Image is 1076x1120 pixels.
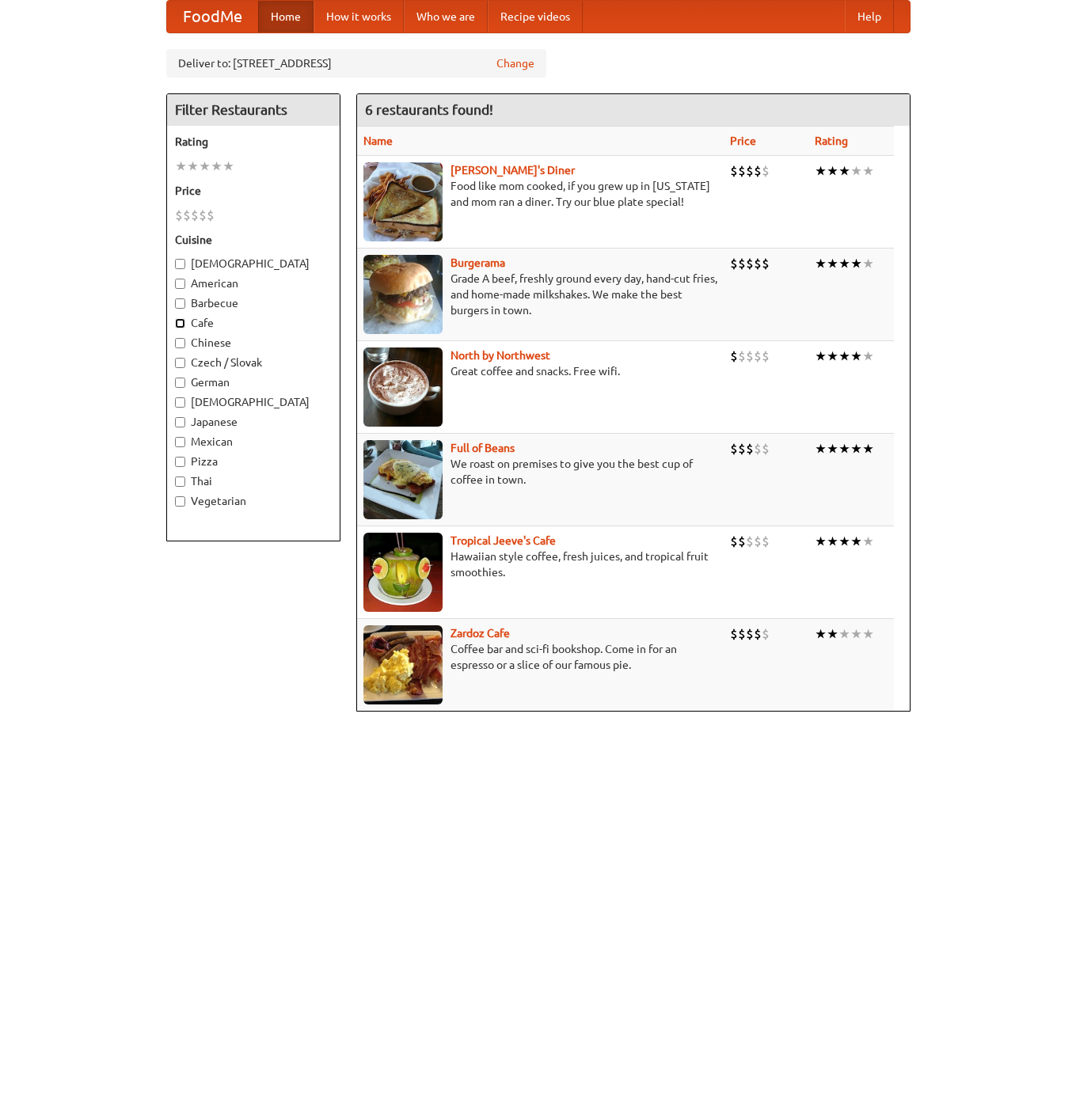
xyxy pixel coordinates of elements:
[850,533,862,550] li: ★
[862,347,874,365] li: ★
[746,255,754,272] li: $
[862,625,874,643] li: ★
[175,158,187,175] li: ★
[175,183,332,199] h5: Price
[175,298,185,309] input: Barbecue
[175,434,332,450] label: Mexican
[730,347,738,365] li: $
[175,318,185,328] input: Cafe
[451,534,556,547] a: Tropical Jeeve's Cafe
[730,625,738,643] li: $
[363,178,717,210] p: Food like mom cooked, if you grew up in [US_STATE] and mom ran a diner. Try our blue plate special!
[175,232,332,248] h5: Cuisine
[738,625,746,643] li: $
[363,162,443,241] img: sallys.jpg
[762,533,770,550] li: $
[175,374,332,390] label: German
[207,207,215,224] li: $
[762,162,770,180] li: $
[838,533,850,550] li: ★
[222,158,234,175] li: ★
[496,55,534,71] a: Change
[754,440,762,457] li: $
[850,625,862,643] li: ★
[363,347,443,427] img: north.jpg
[175,358,185,368] input: Czech / Slovak
[199,158,211,175] li: ★
[404,1,488,32] a: Who we are
[451,627,510,640] a: Zardoz Cafe
[815,625,827,643] li: ★
[175,275,332,291] label: American
[738,162,746,180] li: $
[862,440,874,457] li: ★
[363,533,443,612] img: jeeves.jpg
[838,347,850,365] li: ★
[738,347,746,365] li: $
[314,1,404,32] a: How it works
[746,440,754,457] li: $
[175,295,332,311] label: Barbecue
[746,162,754,180] li: $
[363,255,443,334] img: burgerama.jpg
[815,162,827,180] li: ★
[166,49,546,78] div: Deliver to: [STREET_ADDRESS]
[838,440,850,457] li: ★
[815,255,827,272] li: ★
[175,476,185,487] input: Thai
[175,134,332,150] h5: Rating
[838,162,850,180] li: ★
[845,1,894,32] a: Help
[451,256,505,269] a: Burgerama
[850,162,862,180] li: ★
[827,162,838,180] li: ★
[175,355,332,370] label: Czech / Slovak
[191,207,199,224] li: $
[363,135,393,147] a: Name
[746,347,754,365] li: $
[451,164,575,177] b: [PERSON_NAME]'s Diner
[363,641,717,673] p: Coffee bar and sci-fi bookshop. Come in for an espresso or a slice of our famous pie.
[175,394,332,410] label: [DEMOGRAPHIC_DATA]
[827,440,838,457] li: ★
[175,315,332,331] label: Cafe
[175,207,183,224] li: $
[363,363,717,379] p: Great coffee and snacks. Free wifi.
[754,347,762,365] li: $
[838,255,850,272] li: ★
[754,162,762,180] li: $
[175,437,185,447] input: Mexican
[862,162,874,180] li: ★
[730,162,738,180] li: $
[730,255,738,272] li: $
[815,440,827,457] li: ★
[175,397,185,408] input: [DEMOGRAPHIC_DATA]
[167,1,258,32] a: FoodMe
[815,533,827,550] li: ★
[451,442,515,454] a: Full of Beans
[738,255,746,272] li: $
[827,625,838,643] li: ★
[827,255,838,272] li: ★
[862,255,874,272] li: ★
[363,625,443,704] img: zardoz.jpg
[187,158,199,175] li: ★
[175,414,332,430] label: Japanese
[850,347,862,365] li: ★
[258,1,314,32] a: Home
[175,473,332,489] label: Thai
[730,440,738,457] li: $
[175,335,332,351] label: Chinese
[199,207,207,224] li: $
[175,279,185,289] input: American
[738,533,746,550] li: $
[850,440,862,457] li: ★
[175,457,185,467] input: Pizza
[488,1,583,32] a: Recipe videos
[746,533,754,550] li: $
[815,347,827,365] li: ★
[211,158,222,175] li: ★
[762,625,770,643] li: $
